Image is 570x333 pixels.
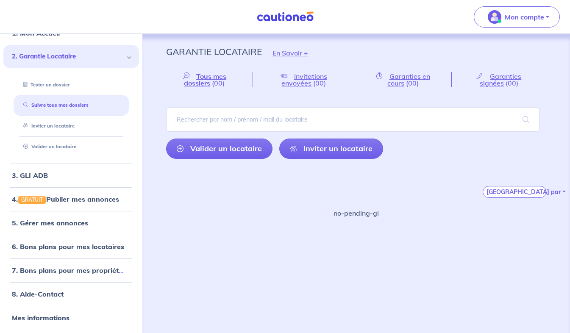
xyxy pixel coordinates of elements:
[12,219,88,227] a: 5. Gérer mes annonces
[3,45,139,68] div: 2. Garantie Locataire
[313,79,326,87] span: (00)
[20,82,70,88] a: Tester un dossier
[3,309,139,326] div: Mes informations
[12,314,70,322] a: Mes informations
[3,262,139,279] div: 7. Bons plans pour mes propriétaires
[506,79,518,87] span: (00)
[253,11,317,22] img: Cautioneo
[166,139,272,159] a: Valider un locataire
[14,140,129,154] div: Valider un locataire
[334,208,379,218] p: no-pending-gl
[14,119,129,133] div: Inviter un locataire
[12,29,60,37] a: 1. Mon Accueil
[3,238,139,255] div: 6. Bons plans pour mes locataires
[12,266,135,275] a: 7. Bons plans pour mes propriétaires
[452,72,546,87] a: Garanties signées(00)
[281,72,327,87] span: Invitations envoyées
[12,195,119,203] a: 4.GRATUITPublier mes annonces
[3,191,139,208] div: 4.GRATUITPublier mes annonces
[3,286,139,302] div: 8. Aide-Contact
[20,102,89,108] a: Suivre tous mes dossiers
[12,52,124,61] span: 2. Garantie Locataire
[512,108,539,131] span: search
[505,12,544,22] p: Mon compte
[262,41,319,65] button: En Savoir +
[12,171,48,180] a: 3. GLI ADB
[14,98,129,112] div: Suivre tous mes dossiers
[14,78,129,92] div: Tester un dossier
[355,72,451,87] a: Garanties en cours(00)
[474,6,560,28] button: illu_account_valid_menu.svgMon compte
[406,79,419,87] span: (00)
[166,72,253,87] a: Tous mes dossiers(00)
[3,214,139,231] div: 5. Gérer mes annonces
[483,186,546,198] button: [GEOGRAPHIC_DATA] par
[184,72,226,87] span: Tous mes dossiers
[20,123,75,129] a: Inviter un locataire
[279,139,383,159] a: Inviter un locataire
[253,72,354,87] a: Invitations envoyées(00)
[480,72,522,87] span: Garanties signées
[387,72,430,87] span: Garanties en cours
[166,44,262,59] p: Garantie Locataire
[12,290,64,298] a: 8. Aide-Contact
[12,242,124,251] a: 6. Bons plans pour mes locataires
[166,107,539,132] input: Rechercher par nom / prénom / mail du locataire
[212,79,225,87] span: (00)
[3,167,139,184] div: 3. GLI ADB
[20,144,76,150] a: Valider un locataire
[488,10,501,24] img: illu_account_valid_menu.svg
